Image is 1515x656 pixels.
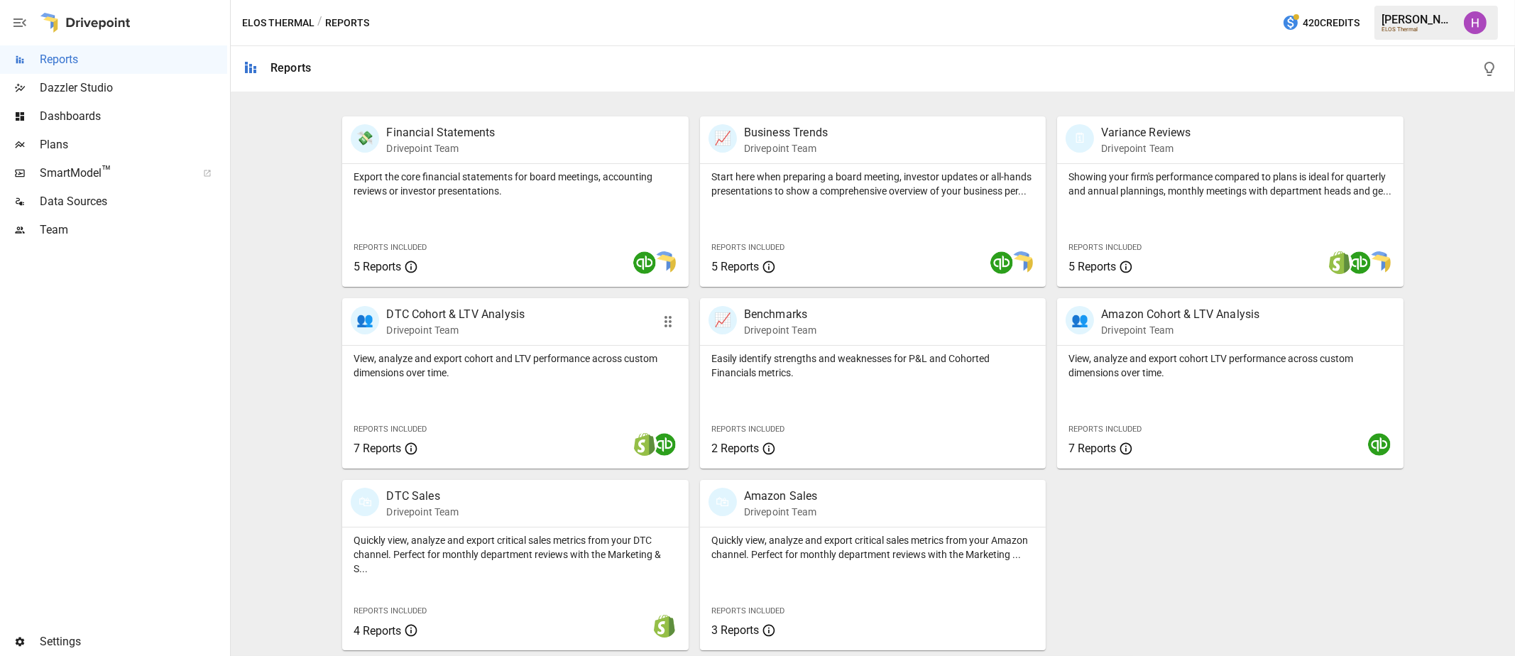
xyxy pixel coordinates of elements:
[40,165,187,182] span: SmartModel
[386,141,495,155] p: Drivepoint Team
[386,323,525,337] p: Drivepoint Team
[711,606,784,616] span: Reports Included
[1066,306,1094,334] div: 👥
[711,533,1034,562] p: Quickly view, analyze and export critical sales metrics from your Amazon channel. Perfect for mon...
[653,615,676,638] img: shopify
[40,51,227,68] span: Reports
[744,323,816,337] p: Drivepoint Team
[1101,124,1191,141] p: Variance Reviews
[711,442,759,455] span: 2 Reports
[1068,425,1142,434] span: Reports Included
[242,14,315,32] button: ELOS Thermal
[711,351,1034,380] p: Easily identify strengths and weaknesses for P&L and Cohorted Financials metrics.
[354,351,677,380] p: View, analyze and export cohort and LTV performance across custom dimensions over time.
[354,260,401,273] span: 5 Reports
[1328,251,1351,274] img: shopify
[1101,141,1191,155] p: Drivepoint Team
[653,251,676,274] img: smart model
[1101,306,1259,323] p: Amazon Cohort & LTV Analysis
[351,306,379,334] div: 👥
[40,80,227,97] span: Dazzler Studio
[1303,14,1360,32] span: 420 Credits
[711,623,759,637] span: 3 Reports
[711,170,1034,198] p: Start here when preparing a board meeting, investor updates or all-hands presentations to show a ...
[386,124,495,141] p: Financial Statements
[711,425,784,434] span: Reports Included
[744,505,818,519] p: Drivepoint Team
[40,108,227,125] span: Dashboards
[1382,13,1455,26] div: [PERSON_NAME]
[354,425,427,434] span: Reports Included
[1368,433,1391,456] img: quickbooks
[354,606,427,616] span: Reports Included
[102,163,111,180] span: ™
[354,170,677,198] p: Export the core financial statements for board meetings, accounting reviews or investor presentat...
[1368,251,1391,274] img: smart model
[354,533,677,576] p: Quickly view, analyze and export critical sales metrics from your DTC channel. Perfect for monthl...
[1382,26,1455,33] div: ELOS Thermal
[270,61,311,75] div: Reports
[709,488,737,516] div: 🛍
[40,136,227,153] span: Plans
[1068,243,1142,252] span: Reports Included
[709,306,737,334] div: 📈
[40,222,227,239] span: Team
[354,243,427,252] span: Reports Included
[1066,124,1094,153] div: 🗓
[1068,260,1116,273] span: 5 Reports
[744,141,828,155] p: Drivepoint Team
[1010,251,1033,274] img: smart model
[1068,170,1391,198] p: Showing your firm's performance compared to plans is ideal for quarterly and annual plannings, mo...
[1464,11,1487,34] img: Harry Antonio
[653,433,676,456] img: quickbooks
[744,306,816,323] p: Benchmarks
[386,488,459,505] p: DTC Sales
[711,243,784,252] span: Reports Included
[386,306,525,323] p: DTC Cohort & LTV Analysis
[1068,442,1116,455] span: 7 Reports
[351,488,379,516] div: 🛍
[1068,351,1391,380] p: View, analyze and export cohort LTV performance across custom dimensions over time.
[1455,3,1495,43] button: Harry Antonio
[744,124,828,141] p: Business Trends
[709,124,737,153] div: 📈
[40,633,227,650] span: Settings
[633,251,656,274] img: quickbooks
[990,251,1013,274] img: quickbooks
[1101,323,1259,337] p: Drivepoint Team
[711,260,759,273] span: 5 Reports
[386,505,459,519] p: Drivepoint Team
[633,433,656,456] img: shopify
[354,624,401,638] span: 4 Reports
[1276,10,1365,36] button: 420Credits
[351,124,379,153] div: 💸
[744,488,818,505] p: Amazon Sales
[317,14,322,32] div: /
[354,442,401,455] span: 7 Reports
[1348,251,1371,274] img: quickbooks
[40,193,227,210] span: Data Sources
